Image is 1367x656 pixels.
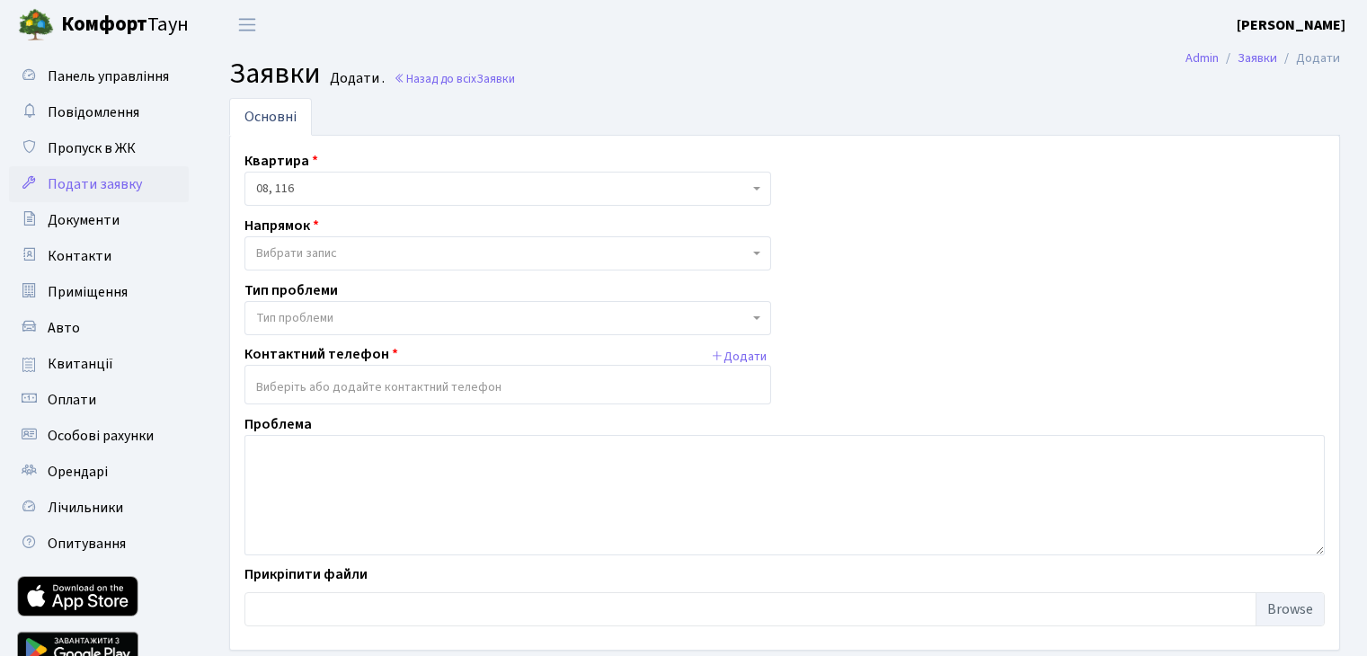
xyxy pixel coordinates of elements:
span: Панель управління [48,66,169,86]
span: Оплати [48,390,96,410]
span: Пропуск в ЖК [48,138,136,158]
label: Контактний телефон [244,343,398,365]
span: Лічильники [48,498,123,518]
a: [PERSON_NAME] [1237,14,1345,36]
input: Виберіть або додайте контактний телефон [245,371,770,403]
label: Тип проблеми [244,279,338,301]
li: Додати [1277,49,1340,68]
a: Орендарі [9,454,189,490]
a: Авто [9,310,189,346]
a: Повідомлення [9,94,189,130]
a: Подати заявку [9,166,189,202]
a: Лічильники [9,490,189,526]
img: logo.png [18,7,54,43]
span: Повідомлення [48,102,139,122]
span: Особові рахунки [48,426,154,446]
a: Пропуск в ЖК [9,130,189,166]
a: Приміщення [9,274,189,310]
span: Тип проблеми [256,309,333,327]
span: Квитанції [48,354,113,374]
a: Панель управління [9,58,189,94]
label: Проблема [244,413,312,435]
a: Оплати [9,382,189,418]
span: Опитування [48,534,126,554]
a: Документи [9,202,189,238]
a: Контакти [9,238,189,274]
span: Авто [48,318,80,338]
span: 08, 116 [256,180,749,198]
span: Приміщення [48,282,128,302]
span: Заявки [229,53,321,94]
span: Контакти [48,246,111,266]
a: Опитування [9,526,189,562]
button: Додати [706,343,771,371]
a: Admin [1185,49,1219,67]
span: Подати заявку [48,174,142,194]
a: Особові рахунки [9,418,189,454]
nav: breadcrumb [1158,40,1367,77]
label: Прикріпити файли [244,563,368,585]
span: Документи [48,210,120,230]
span: Заявки [476,70,515,87]
label: Квартира [244,150,318,172]
label: Напрямок [244,215,319,236]
button: Переключити навігацію [225,10,270,40]
b: Комфорт [61,10,147,39]
a: Назад до всіхЗаявки [394,70,515,87]
small: Додати . [326,70,385,87]
a: Заявки [1238,49,1277,67]
span: Таун [61,10,189,40]
a: Квитанції [9,346,189,382]
a: Основні [229,98,312,136]
span: Орендарі [48,462,108,482]
b: [PERSON_NAME] [1237,15,1345,35]
span: Вибрати запис [256,244,337,262]
span: 08, 116 [244,172,771,206]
